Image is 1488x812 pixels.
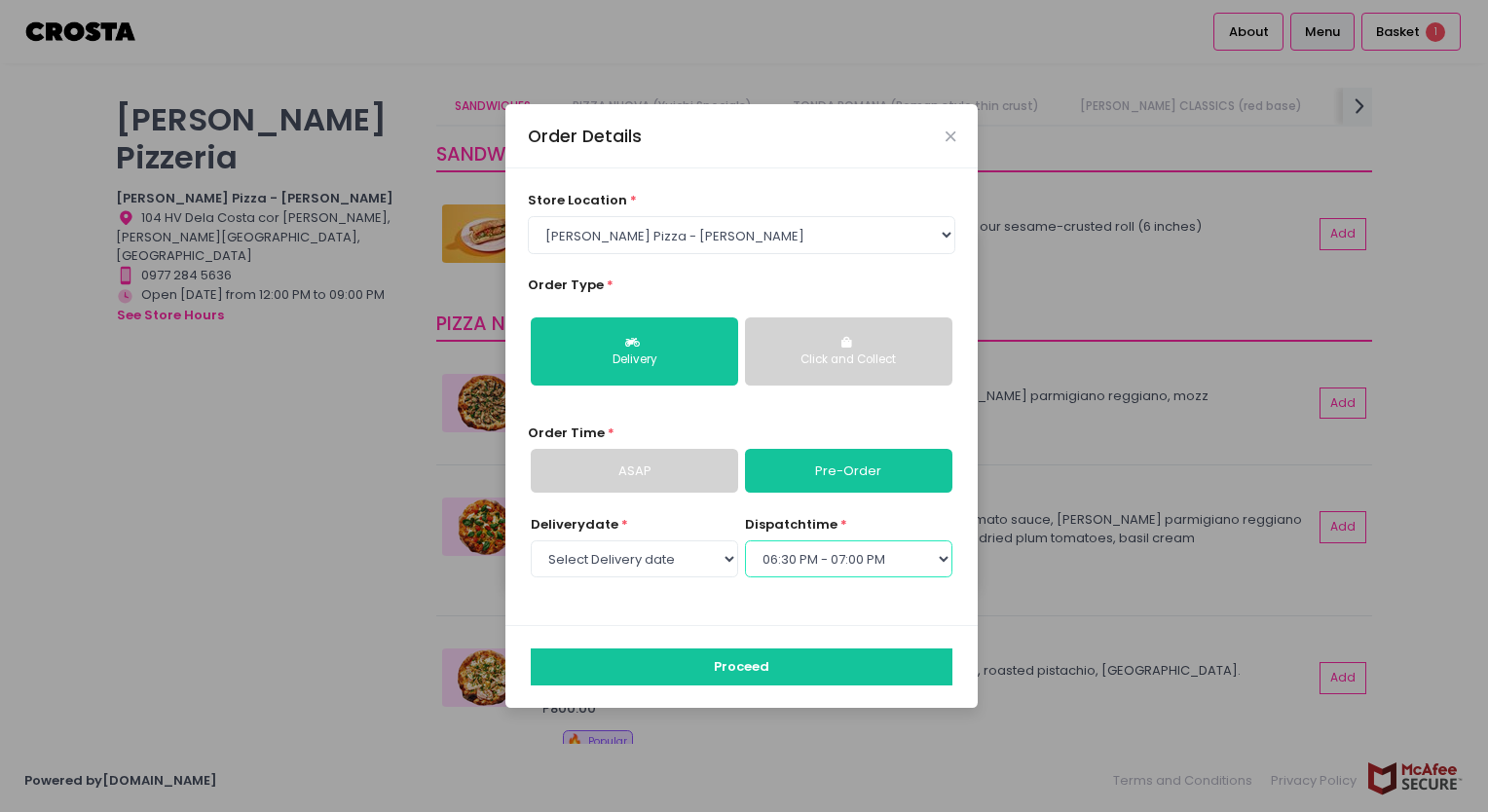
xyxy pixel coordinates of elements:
a: Pre-Order [745,449,952,494]
span: store location [528,191,627,209]
span: dispatch time [745,515,837,534]
div: Click and Collect [759,351,939,369]
a: ASAP [531,449,738,494]
div: Order Details [528,124,642,149]
span: Order Type [528,276,604,294]
div: Delivery [544,351,725,369]
span: Delivery date [531,515,618,534]
button: Close [946,131,955,141]
span: Order Time [528,424,605,442]
button: Proceed [531,648,952,685]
